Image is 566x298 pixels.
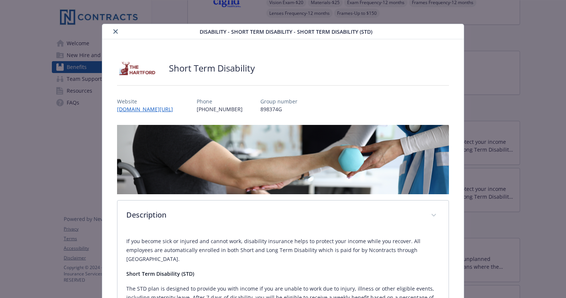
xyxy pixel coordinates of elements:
img: Hartford Insurance Group [117,57,162,79]
p: Phone [197,97,243,105]
p: Description [126,209,422,221]
div: Description [117,201,449,231]
h2: Short Term Disability [169,62,255,74]
button: close [111,27,120,36]
p: 898374G [260,105,297,113]
span: Disability - Short Term Disability - Short Term Disability (STD) [200,28,372,36]
p: If you become sick or injured and cannot work, disability insurance helps to protect your income ... [126,237,440,264]
strong: Short Term Disability (STD) [126,270,194,277]
p: Group number [260,97,297,105]
p: [PHONE_NUMBER] [197,105,243,113]
p: Website [117,97,179,105]
a: [DOMAIN_NAME][URL] [117,106,179,113]
img: banner [117,125,449,194]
